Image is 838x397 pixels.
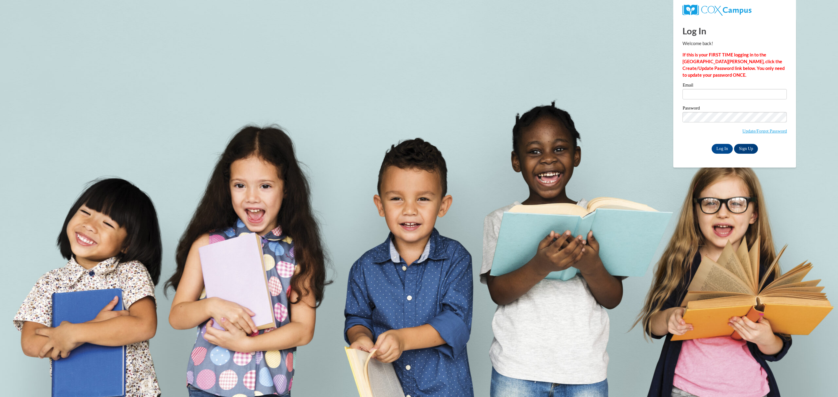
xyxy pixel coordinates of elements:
label: Password [682,106,787,112]
img: COX Campus [682,5,751,16]
p: Welcome back! [682,40,787,47]
input: Log In [712,144,733,154]
a: Sign Up [734,144,758,154]
a: Update/Forgot Password [742,129,787,133]
a: COX Campus [682,5,787,16]
label: Email [682,83,787,89]
strong: If this is your FIRST TIME logging in to the [GEOGRAPHIC_DATA][PERSON_NAME], click the Create/Upd... [682,52,785,78]
h1: Log In [682,25,787,37]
